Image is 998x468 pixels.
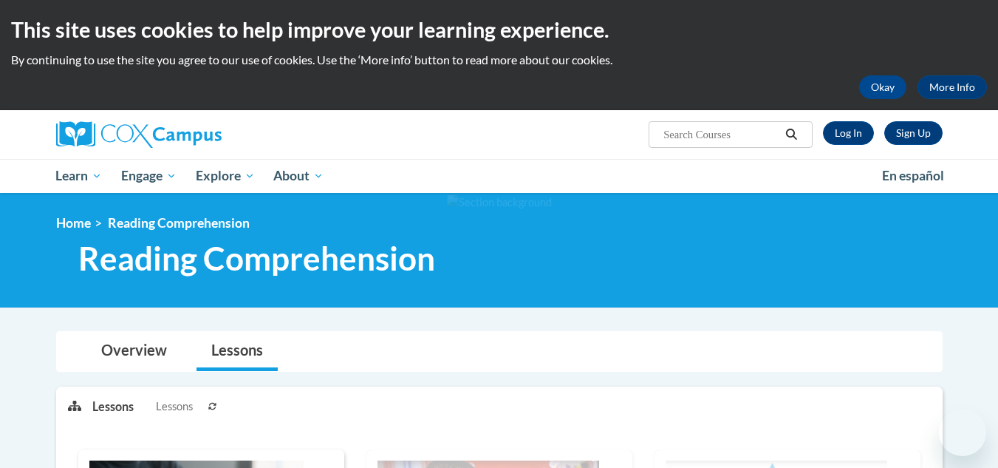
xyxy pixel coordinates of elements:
[11,52,987,68] p: By continuing to use the site you agree to our use of cookies. Use the ‘More info’ button to read...
[92,399,134,415] p: Lessons
[859,75,906,99] button: Okay
[186,159,264,193] a: Explore
[55,167,102,185] span: Learn
[78,239,435,278] span: Reading Comprehension
[196,332,278,371] a: Lessons
[273,167,324,185] span: About
[34,159,965,193] div: Main menu
[939,409,986,456] iframe: Button to launch messaging window
[56,215,91,231] a: Home
[56,121,222,148] img: Cox Campus
[917,75,987,99] a: More Info
[86,332,182,371] a: Overview
[56,121,337,148] a: Cox Campus
[121,167,177,185] span: Engage
[47,159,112,193] a: Learn
[823,121,874,145] a: Log In
[112,159,186,193] a: Engage
[108,215,250,231] span: Reading Comprehension
[264,159,333,193] a: About
[196,167,255,185] span: Explore
[156,399,193,415] span: Lessons
[662,126,780,143] input: Search Courses
[884,121,943,145] a: Register
[872,160,954,191] a: En español
[882,168,944,183] span: En español
[447,194,552,211] img: Section background
[780,126,802,143] button: Search
[11,15,987,44] h2: This site uses cookies to help improve your learning experience.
